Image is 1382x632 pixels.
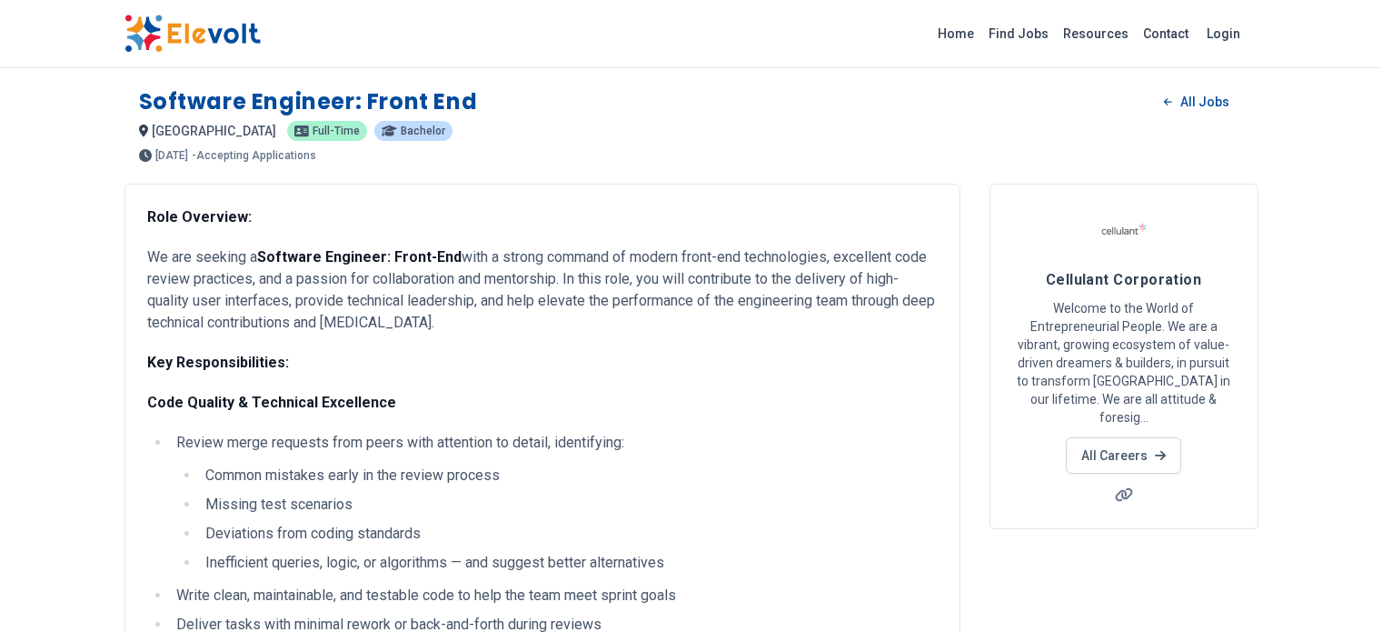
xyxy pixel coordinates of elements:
li: Common mistakes early in the review process [200,465,938,487]
span: Full-time [313,125,360,136]
span: [DATE] [155,150,188,161]
a: All Jobs [1149,88,1243,115]
p: Welcome to the World of Entrepreneurial People. We are a vibrant, growing ecosystem of value-driv... [1012,299,1236,426]
strong: Software Engineer: Front-End [257,248,462,266]
span: [GEOGRAPHIC_DATA] [152,124,276,138]
li: Deviations from coding standards [200,523,938,545]
img: Elevolt [124,15,261,53]
strong: Role Overview: [147,208,252,226]
li: Missing test scenarios [200,494,938,516]
a: Resources [1056,19,1136,48]
a: Login [1196,15,1251,52]
img: Cellulant Corporation [1101,206,1147,252]
span: Bachelor [401,125,445,136]
li: Inefficient queries, logic, or algorithms — and suggest better alternatives [200,552,938,574]
span: Cellulant Corporation [1046,271,1201,288]
a: Contact [1136,19,1196,48]
strong: Key Responsibilities: [147,354,289,371]
strong: Code Quality & Technical Excellence [147,394,396,411]
a: All Careers [1066,437,1181,474]
a: Find Jobs [981,19,1056,48]
li: Write clean, maintainable, and testable code to help the team meet sprint goals [171,585,938,607]
li: Review merge requests from peers with attention to detail, identifying: [171,432,938,574]
p: We are seeking a with a strong command of modern front-end technologies, excellent code review pr... [147,246,938,334]
a: Home [930,19,981,48]
h1: Software Engineer: Front End [139,87,478,116]
p: - Accepting Applications [192,150,316,161]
